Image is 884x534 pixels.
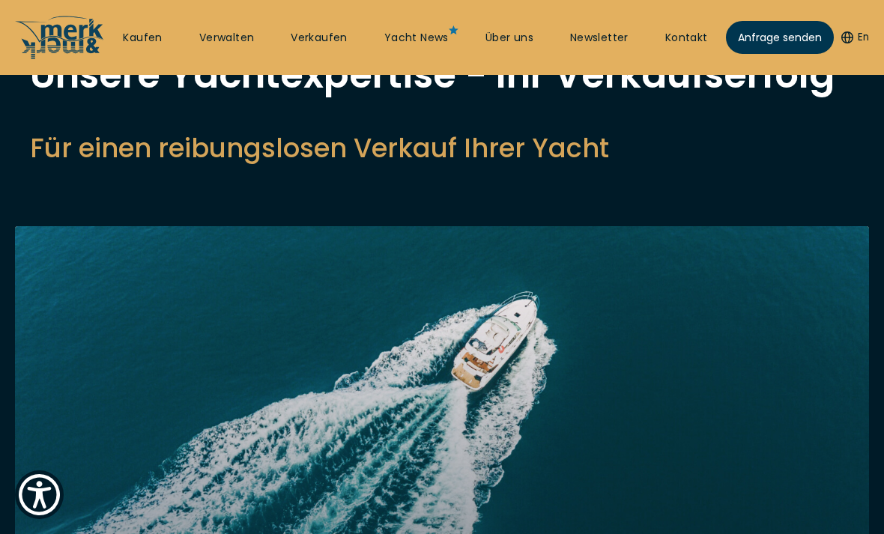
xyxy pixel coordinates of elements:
a: Über uns [485,31,533,46]
button: En [841,30,869,45]
a: Anfrage senden [726,21,834,54]
h1: Unsere Yachtexpertise - Ihr Verkaufserfolg [30,56,854,94]
span: Anfrage senden [738,30,822,46]
a: Verwalten [199,31,255,46]
button: Show Accessibility Preferences [15,470,64,519]
a: Verkaufen [291,31,348,46]
a: Yacht News [384,31,449,46]
a: Newsletter [570,31,629,46]
a: Kaufen [123,31,162,46]
h2: Für einen reibungslosen Verkauf Ihrer Yacht [30,130,854,166]
a: Kontakt [665,31,708,46]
